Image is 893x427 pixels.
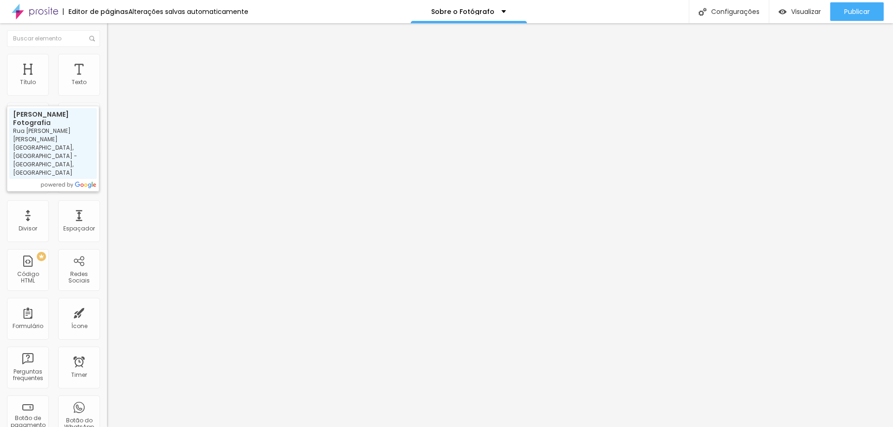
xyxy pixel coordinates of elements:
div: Formulário [13,323,43,329]
div: Redes Sociais [60,271,97,284]
iframe: Editor [107,23,893,427]
button: Publicar [830,2,884,21]
div: Ícone [71,323,87,329]
p: Sobre o Fotógrafo [431,8,494,15]
div: Perguntas frequentes [9,368,46,382]
img: Icone [89,36,95,41]
span: Visualizar [791,8,821,15]
div: Divisor [19,225,37,232]
div: Timer [71,372,87,378]
input: Buscar elemento [7,30,100,47]
div: Código HTML [9,271,46,284]
div: Editor de páginas [63,8,128,15]
div: Espaçador [63,225,95,232]
button: Visualizar [769,2,830,21]
div: Alterações salvas automaticamente [128,8,248,15]
div: Texto [72,79,87,85]
img: view-1.svg [779,8,786,16]
img: Icone [699,8,706,16]
div: Título [20,79,36,85]
span: Publicar [844,8,870,15]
